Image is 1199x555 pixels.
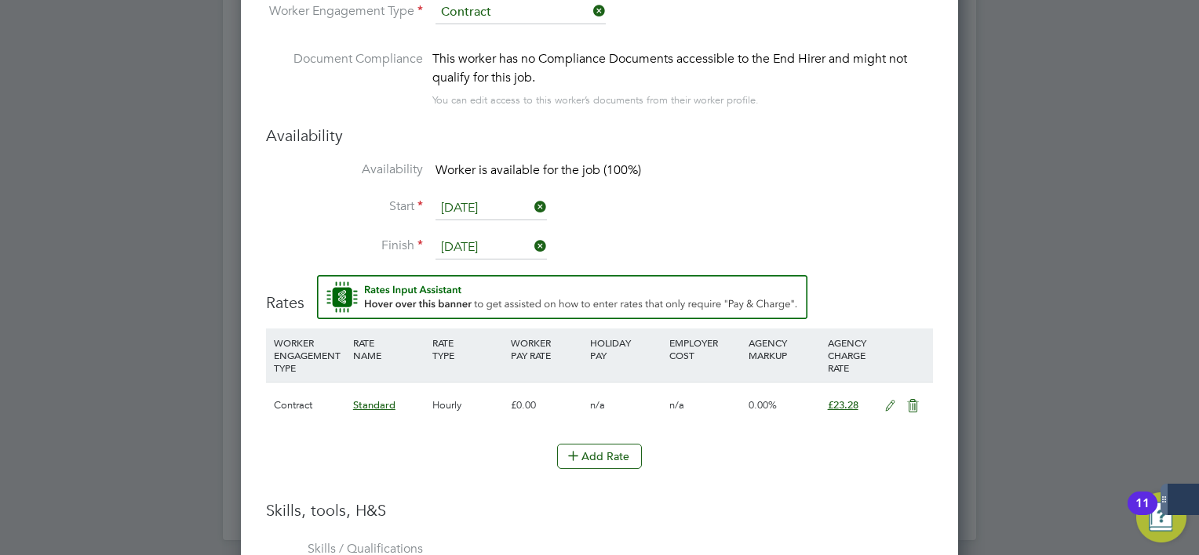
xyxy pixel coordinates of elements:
label: Availability [266,161,423,178]
label: Document Compliance [266,49,423,107]
div: HOLIDAY PAY [586,328,665,369]
h3: Skills, tools, H&S [266,500,933,521]
div: Hourly [428,383,508,428]
div: This worker has no Compliance Documents accessible to the End Hirer and might not qualify for thi... [432,49,933,87]
div: £0.00 [507,383,586,428]
h3: Availability [266,125,933,146]
div: EMPLOYER COST [665,328,745,369]
label: Start [266,198,423,215]
div: RATE TYPE [428,328,508,369]
span: £23.28 [828,398,858,412]
div: AGENCY CHARGE RATE [824,328,876,382]
span: Standard [353,398,395,412]
input: Select one [436,236,547,259]
div: WORKER PAY RATE [507,328,586,369]
div: RATE NAME [349,328,428,369]
button: Add Rate [557,444,642,469]
div: Contract [270,383,349,428]
span: n/a [669,398,684,412]
div: AGENCY MARKUP [745,328,824,369]
div: You can edit access to this worker’s documents from their worker profile. [432,91,759,110]
span: n/a [590,398,605,412]
label: Finish [266,238,423,254]
button: Rate Assistant [317,275,807,319]
label: Worker Engagement Type [266,3,423,20]
div: WORKER ENGAGEMENT TYPE [270,328,349,382]
h3: Rates [266,275,933,313]
input: Select one [436,1,606,24]
input: Select one [436,197,547,220]
button: Open Resource Center, 11 new notifications [1136,492,1186,542]
span: Worker is available for the job (100%) [436,162,641,178]
div: 11 [1135,503,1150,524]
span: 0.00% [749,398,777,412]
